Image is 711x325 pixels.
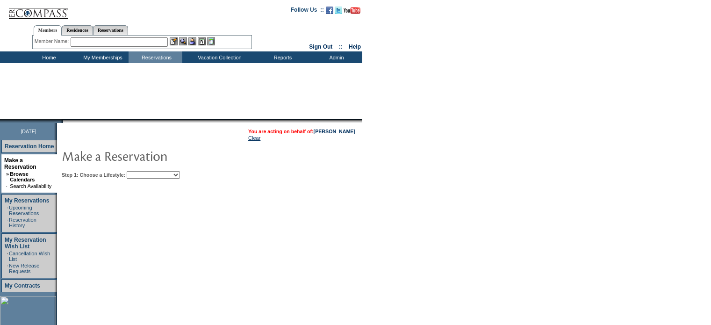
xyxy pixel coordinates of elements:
[326,9,333,15] a: Become our fan on Facebook
[7,251,8,262] td: ·
[63,119,64,123] img: blank.gif
[5,237,46,250] a: My Reservation Wish List
[9,217,36,228] a: Reservation History
[21,129,36,134] span: [DATE]
[93,25,128,35] a: Reservations
[309,43,332,50] a: Sign Out
[62,172,125,178] b: Step 1: Choose a Lifestyle:
[5,197,49,204] a: My Reservations
[7,205,8,216] td: ·
[34,25,62,36] a: Members
[75,51,129,63] td: My Memberships
[182,51,255,63] td: Vacation Collection
[188,37,196,45] img: Impersonate
[179,37,187,45] img: View
[21,51,75,63] td: Home
[5,282,40,289] a: My Contracts
[5,143,54,150] a: Reservation Home
[255,51,309,63] td: Reports
[62,146,249,165] img: pgTtlMakeReservation.gif
[9,205,39,216] a: Upcoming Reservations
[309,51,362,63] td: Admin
[10,183,51,189] a: Search Availability
[62,25,93,35] a: Residences
[10,171,35,182] a: Browse Calendars
[248,135,260,141] a: Clear
[339,43,343,50] span: ::
[207,37,215,45] img: b_calculator.gif
[35,37,71,45] div: Member Name:
[9,263,39,274] a: New Release Requests
[344,9,360,15] a: Subscribe to our YouTube Channel
[198,37,206,45] img: Reservations
[129,51,182,63] td: Reservations
[248,129,355,134] span: You are acting on behalf of:
[335,9,342,15] a: Follow us on Twitter
[7,217,8,228] td: ·
[326,7,333,14] img: Become our fan on Facebook
[6,171,9,177] b: »
[291,6,324,17] td: Follow Us ::
[314,129,355,134] a: [PERSON_NAME]
[4,157,36,170] a: Make a Reservation
[335,7,342,14] img: Follow us on Twitter
[9,251,50,262] a: Cancellation Wish List
[6,183,9,189] td: ·
[60,119,63,123] img: promoShadowLeftCorner.gif
[170,37,178,45] img: b_edit.gif
[349,43,361,50] a: Help
[7,263,8,274] td: ·
[344,7,360,14] img: Subscribe to our YouTube Channel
